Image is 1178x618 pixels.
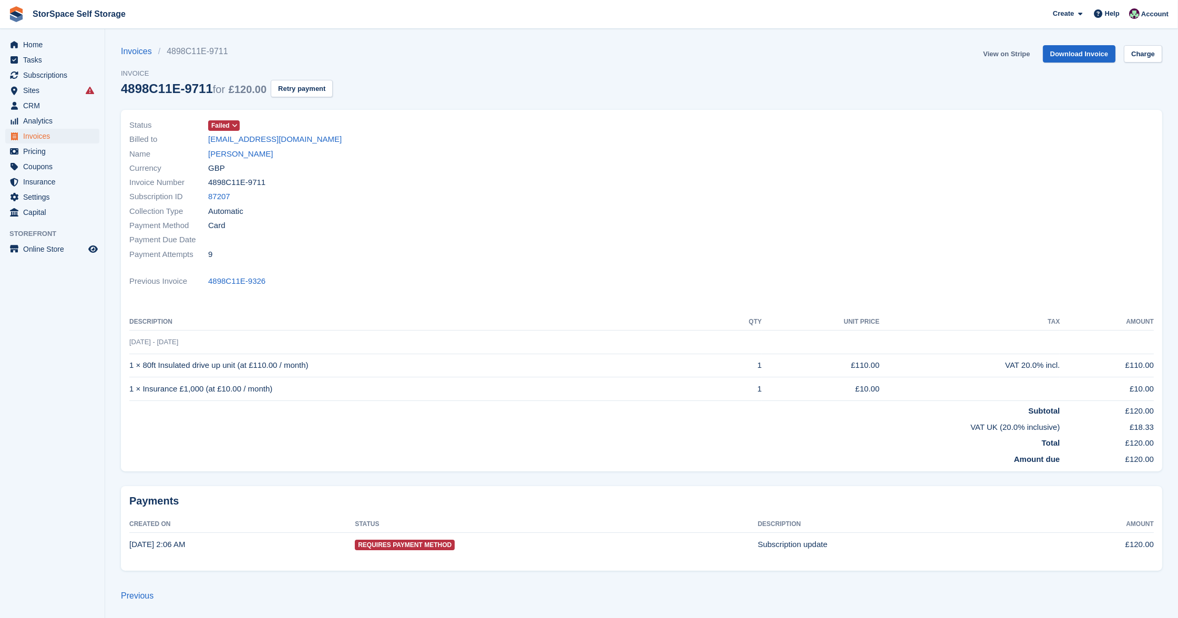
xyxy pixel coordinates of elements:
span: Name [129,148,208,160]
span: Invoices [23,129,86,143]
span: Payment Attempts [129,249,208,261]
span: Card [208,220,226,232]
a: menu [5,205,99,220]
span: 9 [208,249,212,261]
img: stora-icon-8386f47178a22dfd0bd8f6a31ec36ba5ce8667c1dd55bd0f319d3a0aa187defe.svg [8,6,24,22]
span: Billed to [129,133,208,146]
td: 1 [719,377,762,401]
th: Status [355,516,757,533]
strong: Amount due [1014,455,1060,463]
span: Previous Invoice [129,275,208,287]
a: menu [5,114,99,128]
th: Tax [879,314,1060,331]
span: Subscriptions [23,68,86,83]
th: Amount [1060,314,1154,331]
td: £120.00 [1060,433,1154,449]
span: £120.00 [229,84,267,95]
td: £120.00 [1039,533,1154,556]
td: £120.00 [1060,401,1154,417]
a: View on Stripe [979,45,1034,63]
span: Invoice [121,68,333,79]
span: Coupons [23,159,86,174]
td: 1 × Insurance £1,000 (at £10.00 / month) [129,377,719,401]
th: Unit Price [762,314,879,331]
a: menu [5,53,99,67]
strong: Subtotal [1028,406,1060,415]
button: Retry payment [271,80,333,97]
span: Sites [23,83,86,98]
span: Collection Type [129,205,208,218]
span: Subscription ID [129,191,208,203]
th: Description [758,516,1039,533]
a: menu [5,68,99,83]
a: menu [5,98,99,113]
a: menu [5,174,99,189]
a: menu [5,144,99,159]
a: menu [5,37,99,52]
span: Insurance [23,174,86,189]
th: Created On [129,516,355,533]
span: GBP [208,162,225,174]
span: Tasks [23,53,86,67]
a: Preview store [87,243,99,255]
span: Payment Method [129,220,208,232]
a: [PERSON_NAME] [208,148,273,160]
span: Storefront [9,229,105,239]
span: Requires Payment Method [355,540,455,550]
span: CRM [23,98,86,113]
time: 2025-08-01 01:06:28 UTC [129,540,185,549]
span: Capital [23,205,86,220]
span: Invoice Number [129,177,208,189]
td: £10.00 [762,377,879,401]
a: Failed [208,119,240,131]
span: Payment Due Date [129,234,208,246]
a: 4898C11E-9326 [208,275,265,287]
span: for [213,84,225,95]
td: VAT UK (20.0% inclusive) [129,417,1060,434]
span: Status [129,119,208,131]
a: 87207 [208,191,230,203]
a: Invoices [121,45,158,58]
img: Ross Hadlington [1129,8,1140,19]
a: Download Invoice [1043,45,1116,63]
div: 4898C11E-9711 [121,81,267,96]
span: Account [1141,9,1169,19]
span: Online Store [23,242,86,256]
span: Failed [211,121,230,130]
span: Currency [129,162,208,174]
a: menu [5,159,99,174]
span: Automatic [208,205,243,218]
a: menu [5,190,99,204]
strong: Total [1042,438,1060,447]
nav: breadcrumbs [121,45,333,58]
th: Description [129,314,719,331]
a: Charge [1124,45,1162,63]
span: Pricing [23,144,86,159]
td: £18.33 [1060,417,1154,434]
th: QTY [719,314,762,331]
td: 1 [719,354,762,377]
a: [EMAIL_ADDRESS][DOMAIN_NAME] [208,133,342,146]
h2: Payments [129,495,1154,508]
span: 4898C11E-9711 [208,177,265,189]
span: Settings [23,190,86,204]
a: menu [5,83,99,98]
a: menu [5,242,99,256]
td: £120.00 [1060,449,1154,466]
td: 1 × 80ft Insulated drive up unit (at £110.00 / month) [129,354,719,377]
a: menu [5,129,99,143]
th: Amount [1039,516,1154,533]
td: £110.00 [762,354,879,377]
a: Previous [121,591,153,600]
td: Subscription update [758,533,1039,556]
div: VAT 20.0% incl. [879,359,1060,372]
td: £110.00 [1060,354,1154,377]
span: Analytics [23,114,86,128]
span: [DATE] - [DATE] [129,338,178,346]
i: Smart entry sync failures have occurred [86,86,94,95]
a: StorSpace Self Storage [28,5,130,23]
td: £10.00 [1060,377,1154,401]
span: Create [1053,8,1074,19]
span: Home [23,37,86,52]
span: Help [1105,8,1120,19]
